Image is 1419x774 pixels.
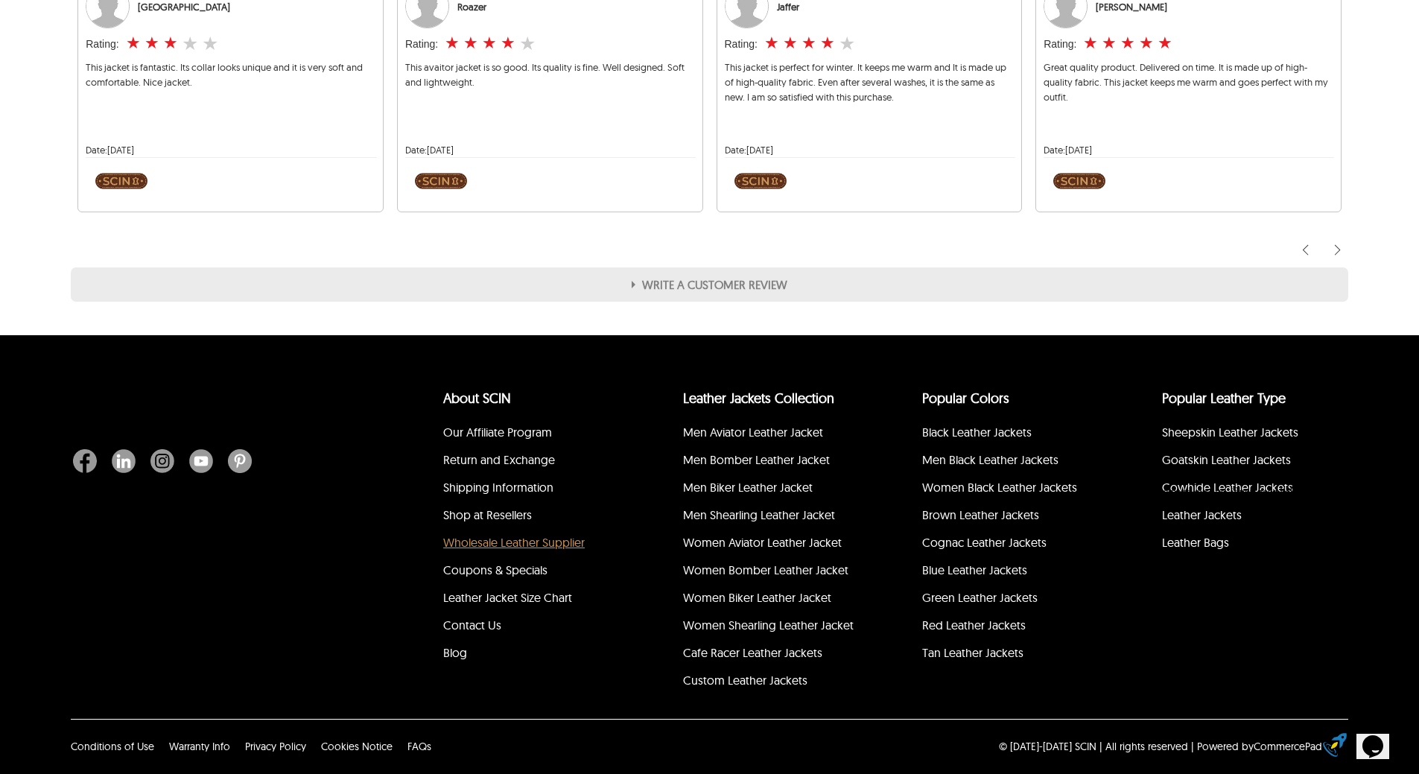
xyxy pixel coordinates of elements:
span: Date: [DATE] [405,144,454,156]
a: CommercePad [1254,740,1322,753]
li: Women Bomber Leather Jacket [681,559,862,586]
li: Women Shearling Leather Jacket [681,614,862,641]
span: Date: [DATE] [725,144,773,156]
a: Our Affiliate Program [443,425,552,440]
label: 1 rating [1083,36,1098,51]
a: About SCIN [443,390,511,407]
img: Facebook [73,449,97,473]
a: Red Leather Jackets [922,618,1026,632]
label: 5 rating [839,36,855,51]
li: Our Affiliate Program [441,421,622,448]
li: Contact Us [441,614,622,641]
div: Rating: [1044,37,1076,52]
a: Youtube [182,449,220,473]
span: Welcome to our site, if you need help simply reply to this message, we are online and ready to help. [6,6,246,29]
a: Men Shearling Leather Jacket [683,507,835,522]
div: forward Arrow [1331,244,1348,257]
span: This jacket is fantastic. Its collar looks unique and it is very soft and comfortable. Nice jacket. [86,61,363,88]
div: Rating: [405,37,438,52]
iframe: chat widget [1136,480,1404,707]
li: Wholesale Leather Supplier [441,531,622,559]
img: sprite-icon [1299,244,1311,258]
a: Pinterest [220,449,252,473]
a: FAQs [407,740,431,753]
a: Brown Leather Jackets [922,507,1039,522]
li: Men Aviator Leather Jacket [681,421,862,448]
img: SCIN [415,165,467,197]
label: 4 rating [1139,36,1154,51]
span: This jacket is perfect for winter. It keeps me warm and It is made up of high-quality fabric. Eve... [725,61,1006,103]
a: Leather Jackets Collection [683,390,834,407]
a: Goatskin Leather Jackets [1162,452,1291,467]
a: Blog [443,645,467,660]
span: Date: [DATE] [1044,144,1092,156]
a: Wholesale Leather Supplier [443,535,585,550]
a: Privacy Policy [245,740,306,753]
a: Tan Leather Jackets [922,645,1023,660]
a: Men Aviator Leather Jacket [683,425,823,440]
a: Coupons & Specials [443,562,547,577]
div: Powered by [1197,739,1322,754]
a: Warranty Info [169,740,230,753]
label: 4 rating [182,36,198,51]
a: Cowhide Leather Jackets [1162,480,1293,495]
li: Men Bomber Leather Jacket [681,448,862,476]
img: SCIN [95,165,147,197]
label: 4 rating [820,36,835,51]
li: Goatskin Leather Jackets [1160,448,1341,476]
a: Sheepskin Leather Jackets [1162,425,1298,440]
span: This avaitor jacket is so good. Its quality is fine. Well designed. Soft and lightweight. [405,61,685,88]
li: Women Aviator Leather Jacket [681,531,862,559]
li: Cognac Leather Jackets [920,531,1101,559]
a: Shipping Information [443,480,553,495]
li: Women Biker Leather Jacket [681,586,862,614]
a: Women Bomber Leather Jacket [683,562,848,577]
li: Men Shearling Leather Jacket [681,504,862,531]
li: Cafe Racer Leather Jackets [681,641,862,669]
a: Men Black Leather Jackets [922,452,1058,467]
label: 2 rating [463,36,478,51]
li: Blog [441,641,622,669]
a: Return and Exchange [443,452,555,467]
li: Men Biker Leather Jacket [681,476,862,504]
a: Contact Us [443,618,501,632]
label: 4 rating [501,36,515,51]
img: Linkedin [112,449,136,473]
a: Black Leather Jackets [922,425,1032,440]
label: 1 rating [445,36,460,51]
p: © [DATE]-[DATE] SCIN | All rights reserved [999,739,1188,754]
li: Blue Leather Jackets [920,559,1101,586]
li: Brown Leather Jackets [920,504,1101,531]
label: 3 rating [801,36,816,51]
li: Shop at Resellers [441,504,622,531]
a: Cafe Racer Leather Jackets [683,645,822,660]
label: Write A customer review [71,267,1348,302]
a: Women Aviator Leather Jacket [683,535,842,550]
li: Coupons & Specials [441,559,622,586]
div: Rating: [725,37,758,52]
img: eCommerce builder by CommercePad [1323,733,1347,757]
a: Men Biker Leather Jacket [683,480,813,495]
li: Men Black Leather Jackets [920,448,1101,476]
a: Women Biker Leather Jacket [683,590,831,605]
a: Men Bomber Leather Jacket [683,452,830,467]
label: 1 rating [764,36,779,51]
span: Great quality product. Delivered on time. It is made up of high-quality fabric. This jacket keeps... [1044,61,1328,103]
a: Instagram [143,449,182,473]
a: Cognac Leather Jackets [922,535,1047,550]
li: Cowhide Leather Jackets [1160,476,1341,504]
a: Women Shearling Leather Jacket [683,618,854,632]
img: SCIN [734,165,787,197]
label: 3 rating [1120,36,1135,51]
a: popular leather jacket colors [922,390,1009,407]
li: Shipping Information [441,476,622,504]
a: Facebook [73,449,104,473]
li: Red Leather Jackets [920,614,1101,641]
label: 2 rating [783,36,798,51]
div: | [1191,739,1194,754]
div: Rating: [86,37,118,52]
img: Instagram [150,449,174,473]
img: Youtube [189,449,213,473]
